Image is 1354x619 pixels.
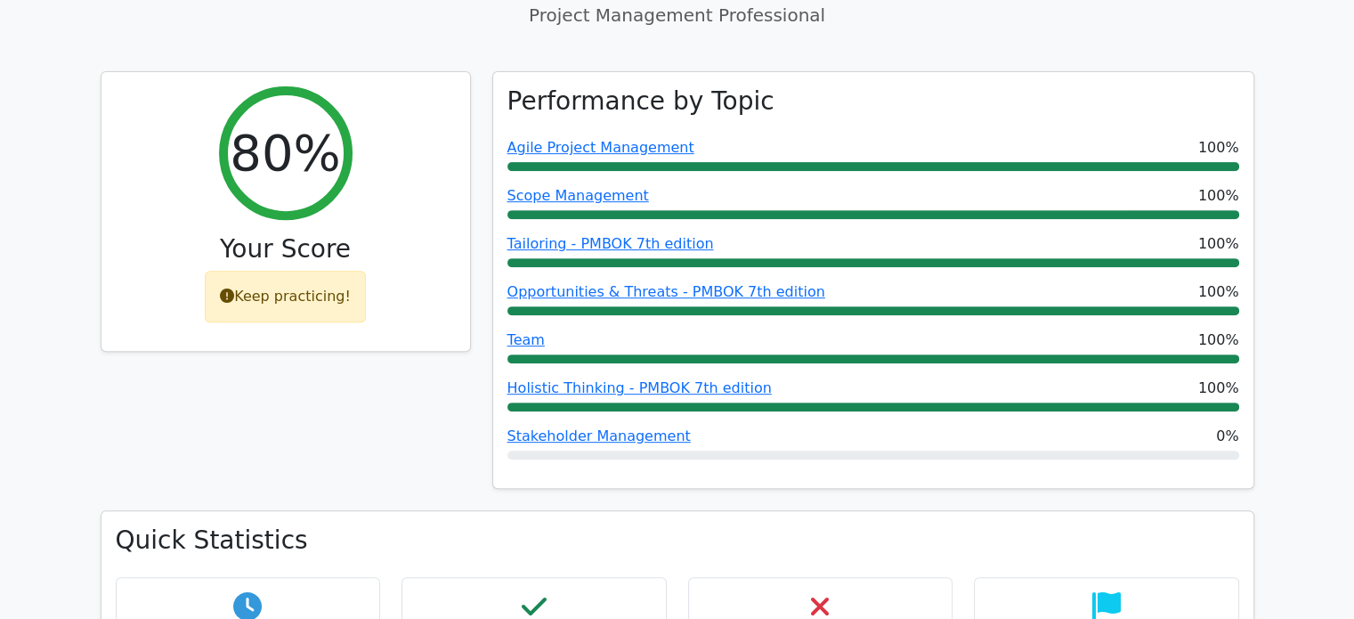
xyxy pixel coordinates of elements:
a: Team [507,331,545,348]
a: Holistic Thinking - PMBOK 7th edition [507,379,772,396]
span: 0% [1216,426,1238,447]
a: Tailoring - PMBOK 7th edition [507,235,714,252]
span: 100% [1198,185,1239,207]
a: Stakeholder Management [507,428,691,444]
span: 100% [1198,330,1239,351]
div: Keep practicing! [205,271,366,322]
h3: Performance by Topic [507,86,774,117]
a: Opportunities & Threats - PMBOK 7th edition [507,283,825,300]
h3: Quick Statistics [116,525,1239,556]
span: 100% [1198,281,1239,303]
span: 100% [1198,378,1239,399]
span: 100% [1198,233,1239,255]
h3: Your Score [116,234,456,265]
a: Agile Project Management [507,139,694,156]
a: Scope Management [507,187,649,204]
h2: 80% [230,123,340,183]
span: 100% [1198,137,1239,159]
p: Project Management Professional [101,2,1254,29]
